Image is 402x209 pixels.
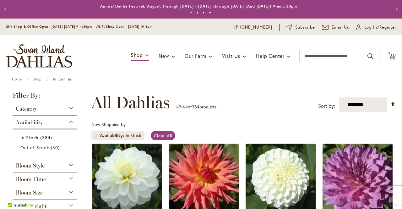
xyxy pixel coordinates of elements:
[183,104,188,110] span: 64
[95,134,98,137] a: Remove Availability In Stock
[100,132,126,139] span: Availability
[6,44,72,68] a: store logo
[389,3,402,16] button: Next
[176,102,216,112] p: - of products
[100,4,297,8] a: Annual Dahlia Festival, August through [DATE] - [DATE] through [DATE] (And [DATE]) 9-am5:30pm
[52,77,72,81] strong: All Dahlias
[159,52,169,59] span: New
[154,133,172,139] span: Clear All
[209,12,211,14] button: 4 of 4
[234,24,272,30] a: [PHONE_NUMBER]
[91,93,170,112] span: All Dahlias
[196,12,198,14] button: 2 of 4
[20,134,71,141] a: In Stock 384
[16,105,37,112] span: Category
[16,176,46,183] span: Bloom Time
[332,24,350,30] span: Email Us
[98,25,153,29] span: Gift Shop Open - [DATE] 10-3pm
[190,12,192,14] button: 1 of 4
[16,189,43,196] span: Bloom Size
[51,144,61,151] span: 30
[256,52,285,59] span: Help Center
[192,104,199,110] span: 384
[295,24,315,30] span: Subscribe
[33,77,41,81] a: Shop
[222,52,240,59] span: Visit Us
[20,135,39,140] span: In Stock
[91,121,126,127] span: Now Shopping by
[185,52,206,59] span: Our Farm
[322,24,350,30] a: Email Us
[176,104,181,110] span: 49
[286,24,315,30] a: Subscribe
[20,144,71,151] a: Out of Stock 30
[364,24,396,30] span: Log In/Register
[356,24,396,30] a: Log In/Register
[20,145,49,151] span: Out of Stock
[131,52,143,58] span: Shop
[126,132,141,139] div: In Stock
[5,187,22,204] iframe: Launch Accessibility Center
[318,100,335,112] label: Sort by:
[40,134,53,141] span: 384
[151,131,176,140] a: Clear All
[16,162,45,169] span: Bloom Style
[6,25,98,29] span: Gift Shop & Office Open - [DATE]-[DATE] 9-4:30pm /
[12,77,22,81] a: Home
[6,92,84,102] strong: Filter By:
[16,119,43,126] span: Availability
[203,12,205,14] button: 3 of 4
